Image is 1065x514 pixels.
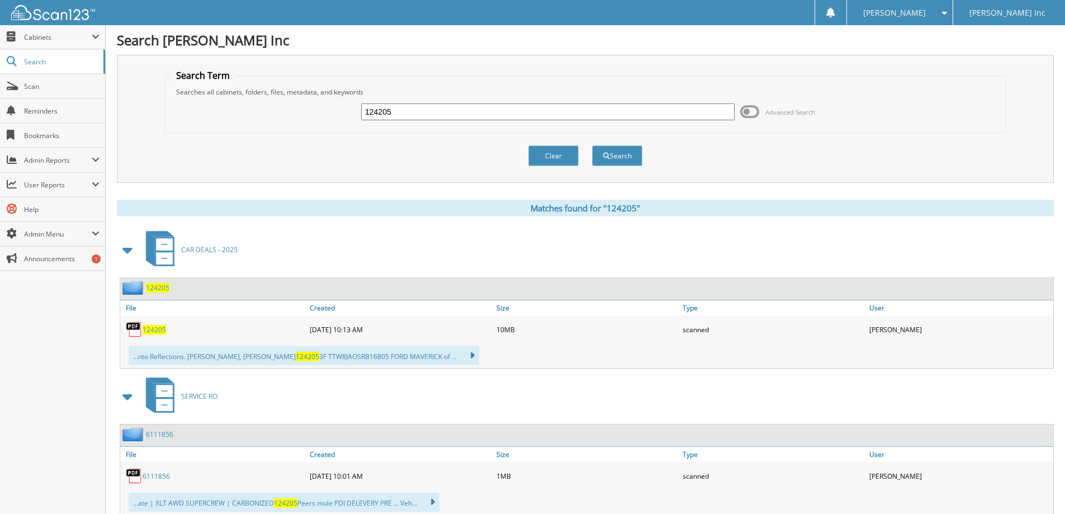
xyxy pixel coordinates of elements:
[143,471,170,481] a: 6111856
[171,87,1000,97] div: Searches all cabinets, folders, files, metadata, and keywords
[122,427,146,441] img: folder2.png
[24,32,92,42] span: Cabinets
[969,10,1045,16] span: [PERSON_NAME] Inc
[307,465,494,487] div: [DATE] 10:01 AM
[680,300,867,315] a: Type
[171,69,235,82] legend: Search Term
[307,300,494,315] a: Created
[24,82,100,91] span: Scan
[126,321,143,338] img: PDF.png
[92,254,101,263] div: 1
[680,465,867,487] div: scanned
[139,228,238,272] a: CAR DEALS - 2025
[494,318,680,341] div: 10MB
[24,131,100,140] span: Bookmarks
[867,300,1053,315] a: User
[24,106,100,116] span: Reminders
[24,254,100,263] span: Announcements
[24,155,92,165] span: Admin Reports
[129,346,479,365] div: ...nto Reflections. [PERSON_NAME], [PERSON_NAME] 3F TTW8JAOSRB16805 FORD MAVERICK of ...
[867,465,1053,487] div: [PERSON_NAME]
[296,352,319,361] span: 124205
[765,108,815,116] span: Advanced Search
[528,145,579,166] button: Clear
[181,392,217,401] span: SERVICE RO
[181,245,238,254] span: CAR DEALS - 2025
[129,493,439,512] div: ...ate | XLT AWD SUPERCREW | CARBONIZED Peers mule PDI DELEVERY PRE ... Veh...
[24,180,92,190] span: User Reports
[863,10,926,16] span: [PERSON_NAME]
[120,447,307,462] a: File
[274,498,297,508] span: 124205
[146,283,169,293] a: 124205
[24,57,98,67] span: Search
[494,447,680,462] a: Size
[139,374,217,418] a: SERVICE RO
[867,447,1053,462] a: User
[117,31,1054,49] h1: Search [PERSON_NAME] Inc
[307,318,494,341] div: [DATE] 10:13 AM
[680,318,867,341] div: scanned
[680,447,867,462] a: Type
[592,145,642,166] button: Search
[11,5,95,20] img: scan123-logo-white.svg
[126,468,143,484] img: PDF.png
[24,205,100,214] span: Help
[307,447,494,462] a: Created
[122,281,146,295] img: folder2.png
[143,325,166,334] a: 124205
[117,200,1054,216] div: Matches found for "124205"
[24,229,92,239] span: Admin Menu
[120,300,307,315] a: File
[494,300,680,315] a: Size
[146,430,173,439] a: 6111856
[867,318,1053,341] div: [PERSON_NAME]
[494,465,680,487] div: 1MB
